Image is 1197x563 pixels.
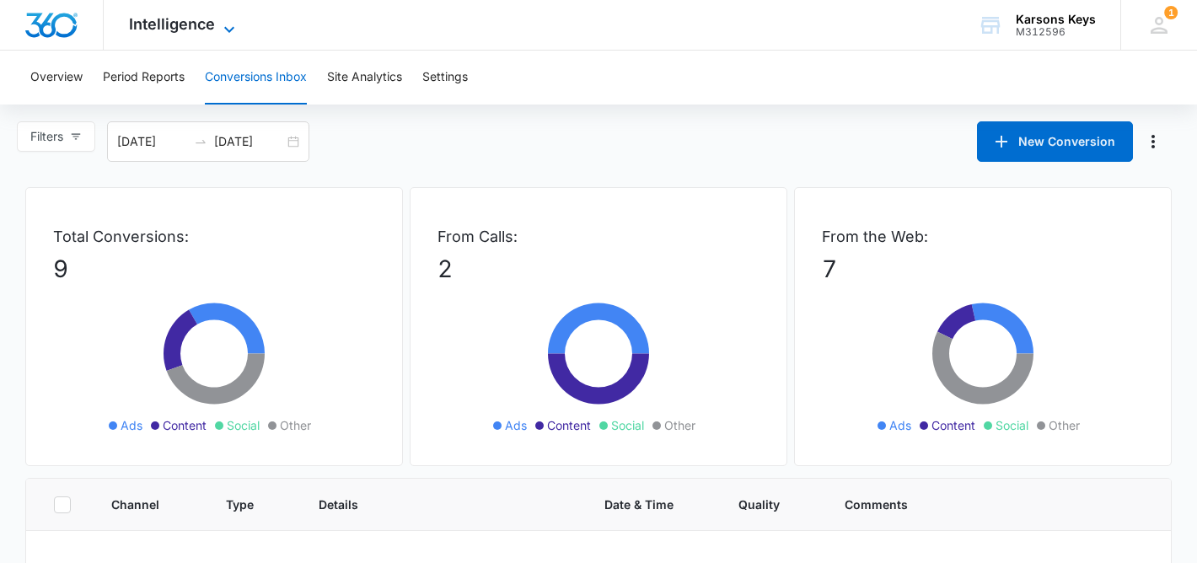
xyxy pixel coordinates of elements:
[194,135,207,148] span: swap-right
[889,416,911,434] span: Ads
[227,416,260,434] span: Social
[30,51,83,105] button: Overview
[226,496,254,513] span: Type
[17,121,95,152] button: Filters
[1164,6,1178,19] div: notifications count
[822,251,1144,287] p: 7
[53,251,375,287] p: 9
[664,416,695,434] span: Other
[977,121,1133,162] button: New Conversion
[1016,13,1096,26] div: account name
[205,51,307,105] button: Conversions Inbox
[194,135,207,148] span: to
[996,416,1028,434] span: Social
[1164,6,1178,19] span: 1
[327,51,402,105] button: Site Analytics
[1049,416,1080,434] span: Other
[103,51,185,105] button: Period Reports
[505,416,527,434] span: Ads
[604,496,674,513] span: Date & Time
[1140,128,1167,155] button: Manage Numbers
[111,496,161,513] span: Channel
[163,416,207,434] span: Content
[437,251,760,287] p: 2
[319,496,539,513] span: Details
[117,132,187,151] input: Start date
[437,225,760,248] p: From Calls:
[53,225,375,248] p: Total Conversions:
[1016,26,1096,38] div: account id
[822,225,1144,248] p: From the Web:
[611,416,644,434] span: Social
[129,15,215,33] span: Intelligence
[280,416,311,434] span: Other
[214,132,284,151] input: End date
[547,416,591,434] span: Content
[738,496,780,513] span: Quality
[931,416,975,434] span: Content
[121,416,142,434] span: Ads
[845,496,1119,513] span: Comments
[422,51,468,105] button: Settings
[30,127,63,146] span: Filters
